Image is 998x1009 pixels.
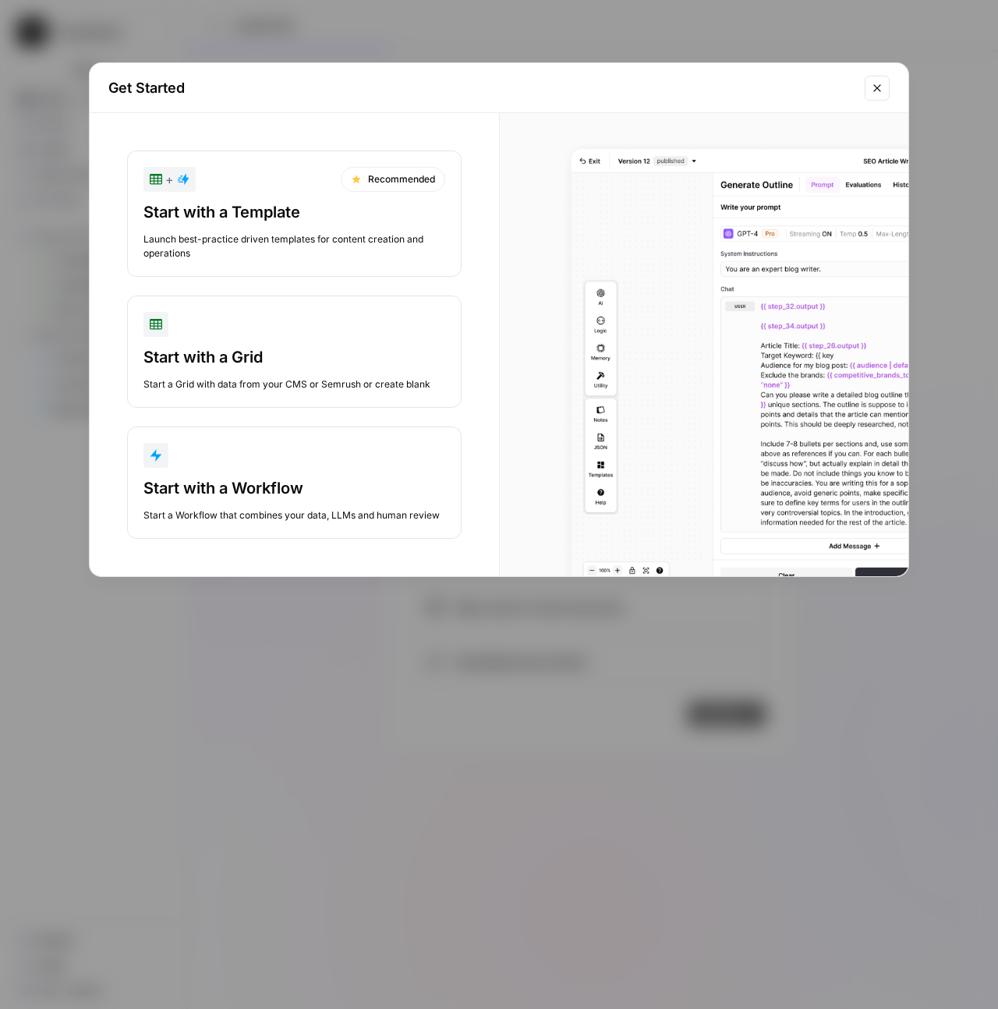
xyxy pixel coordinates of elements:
div: Recommended [341,167,445,192]
button: Start with a WorkflowStart a Workflow that combines your data, LLMs and human review [127,427,462,539]
div: Start a Workflow that combines your data, LLMs and human review [143,508,445,522]
div: Start a Grid with data from your CMS or Semrush or create blank [143,377,445,391]
button: Start with a GridStart a Grid with data from your CMS or Semrush or create blank [127,296,462,408]
div: Start with a Template [143,201,445,223]
div: Start with a Grid [143,346,445,368]
button: Close modal [865,76,890,101]
div: Start with a Workflow [143,477,445,499]
h2: Get Started [108,77,855,99]
button: +RecommendedStart with a TemplateLaunch best-practice driven templates for content creation and o... [127,150,462,277]
div: Launch best-practice driven templates for content creation and operations [143,232,445,260]
div: + [150,170,189,189]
